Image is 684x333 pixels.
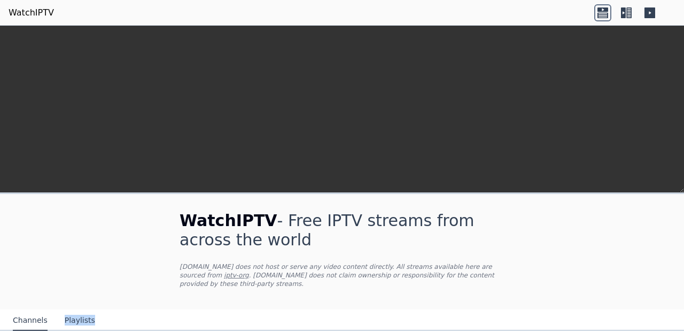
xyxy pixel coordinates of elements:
[180,211,277,230] span: WatchIPTV
[224,272,249,279] a: iptv-org
[65,311,95,331] button: Playlists
[13,311,48,331] button: Channels
[180,211,504,250] h1: - Free IPTV streams from across the world
[9,6,54,19] a: WatchIPTV
[180,262,504,288] p: [DOMAIN_NAME] does not host or serve any video content directly. All streams available here are s...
